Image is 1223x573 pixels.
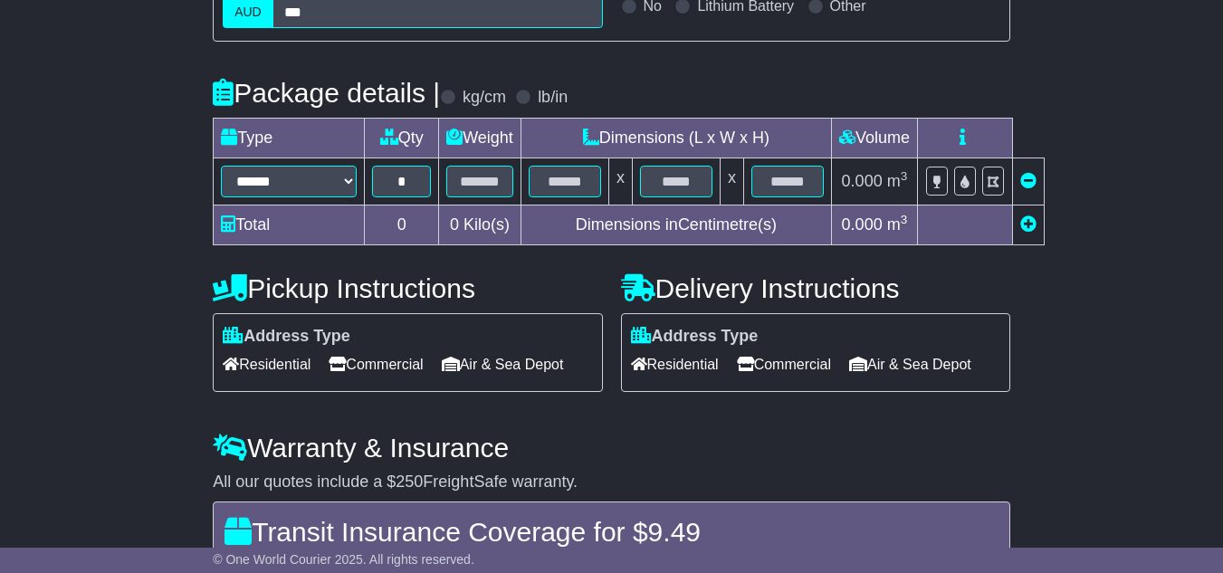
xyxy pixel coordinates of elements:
div: All our quotes include a $ FreightSafe warranty. [213,473,1010,492]
td: x [608,158,632,205]
span: © One World Courier 2025. All rights reserved. [213,552,474,567]
label: Address Type [631,327,759,347]
td: Total [214,205,365,244]
span: 9.49 [648,517,701,547]
td: Volume [831,118,917,158]
label: Address Type [223,327,350,347]
span: Residential [223,350,311,378]
td: Qty [365,118,439,158]
a: Remove this item [1020,172,1037,190]
span: 0 [450,215,459,234]
a: Add new item [1020,215,1037,234]
span: Commercial [737,350,831,378]
span: Air & Sea Depot [442,350,564,378]
h4: Warranty & Insurance [213,433,1010,463]
td: Kilo(s) [439,205,521,244]
span: Commercial [329,350,423,378]
span: 250 [396,473,423,491]
td: Dimensions in Centimetre(s) [521,205,831,244]
span: Air & Sea Depot [849,350,971,378]
label: lb/in [538,88,568,108]
span: m [887,215,908,234]
span: 0.000 [842,215,883,234]
h4: Transit Insurance Coverage for $ [225,517,998,547]
sup: 3 [901,169,908,183]
h4: Package details | [213,78,440,108]
td: Dimensions (L x W x H) [521,118,831,158]
td: x [720,158,743,205]
span: m [887,172,908,190]
td: 0 [365,205,439,244]
label: kg/cm [463,88,506,108]
td: Type [214,118,365,158]
sup: 3 [901,213,908,226]
td: Weight [439,118,521,158]
h4: Delivery Instructions [621,273,1010,303]
span: Residential [631,350,719,378]
h4: Pickup Instructions [213,273,602,303]
span: 0.000 [842,172,883,190]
